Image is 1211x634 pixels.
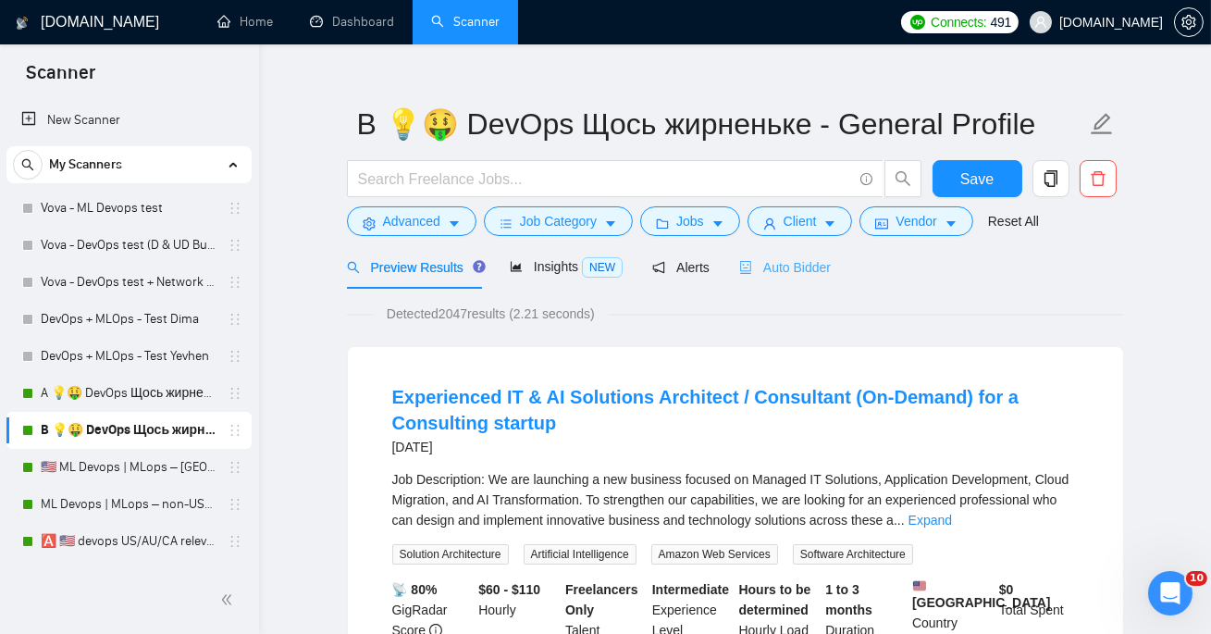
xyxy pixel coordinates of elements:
[945,217,958,230] span: caret-down
[894,513,905,528] span: ...
[49,146,122,183] span: My Scanners
[896,211,936,231] span: Vendor
[347,260,480,275] span: Preview Results
[510,259,623,274] span: Insights
[1090,112,1114,136] span: edit
[582,257,623,278] span: NEW
[651,544,778,565] span: Amazon Web Services
[652,260,710,275] span: Alerts
[41,523,216,560] a: 🅰️ 🇺🇸 devops US/AU/CA relevant exp - DevOps SP
[933,160,1022,197] button: Save
[823,217,836,230] span: caret-down
[565,582,638,617] b: Freelancers Only
[999,582,1014,597] b: $ 0
[392,387,1019,433] a: Experienced IT & AI Solutions Architect / Consultant (On-Demand) for a Consulting startup
[652,582,729,597] b: Intermediate
[448,217,461,230] span: caret-down
[41,449,216,486] a: 🇺🇸 ML Devops | MLops – [GEOGRAPHIC_DATA]/CA/AU - test: bid in range 90%
[500,217,513,230] span: bars
[41,338,216,375] a: DevOps + MLOps - Test Yevhen
[228,460,242,475] span: holder
[656,217,669,230] span: folder
[21,102,237,139] a: New Scanner
[357,101,1086,147] input: Scanner name...
[510,260,523,273] span: area-chart
[1080,160,1117,197] button: delete
[885,170,921,187] span: search
[228,312,242,327] span: holder
[41,264,216,301] a: Vova - DevOps test + Network & System Administrator (D & UD Budget)
[392,582,438,597] b: 📡 80%
[931,12,986,32] span: Connects:
[347,206,476,236] button: settingAdvancedcaret-down
[228,201,242,216] span: holder
[41,227,216,264] a: Vova - DevOps test (D & UD Budget)
[1081,170,1116,187] span: delete
[739,260,831,275] span: Auto Bidder
[217,14,273,30] a: homeHome
[912,579,1051,610] b: [GEOGRAPHIC_DATA]
[1034,16,1047,29] span: user
[16,8,29,38] img: logo
[484,206,633,236] button: barsJob Categorycaret-down
[220,590,239,609] span: double-left
[41,301,216,338] a: DevOps + MLOps - Test Dima
[988,211,1039,231] a: Reset All
[859,206,972,236] button: idcardVendorcaret-down
[6,102,252,139] li: New Scanner
[347,261,360,274] span: search
[478,582,540,597] b: $60 - $110
[1032,160,1069,197] button: copy
[41,412,216,449] a: B 💡🤑 DevOps Щось жирненьке - General Profile
[431,14,500,30] a: searchScanner
[739,582,811,617] b: Hours to be determined
[14,158,42,171] span: search
[910,15,925,30] img: upwork-logo.png
[374,304,608,324] span: Detected 2047 results (2.21 seconds)
[825,582,872,617] b: 1 to 3 months
[748,206,853,236] button: userClientcaret-down
[1033,170,1069,187] span: copy
[228,497,242,512] span: holder
[228,386,242,401] span: holder
[884,160,921,197] button: search
[524,544,636,565] span: Artificial Intelligence
[1186,571,1207,586] span: 10
[1174,7,1204,37] button: setting
[860,173,872,185] span: info-circle
[363,217,376,230] span: setting
[228,238,242,253] span: holder
[228,275,242,290] span: holder
[652,261,665,274] span: notification
[358,168,852,191] input: Search Freelance Jobs...
[908,513,952,528] a: Expand
[11,59,110,98] span: Scanner
[392,469,1079,530] div: Job Description: We are launching a new business focused on Managed IT Solutions, Application Dev...
[991,12,1011,32] span: 491
[471,258,488,275] div: Tooltip anchor
[41,375,216,412] a: A 💡🤑 DevOps Щось жирненьке - DevOps Specialized Profile
[763,217,776,230] span: user
[640,206,740,236] button: folderJobscaret-down
[793,544,913,565] span: Software Architecture
[13,150,43,180] button: search
[913,579,926,592] img: 🇺🇸
[392,436,1079,458] div: [DATE]
[784,211,817,231] span: Client
[676,211,704,231] span: Jobs
[228,423,242,438] span: holder
[520,211,597,231] span: Job Category
[1174,15,1204,30] a: setting
[711,217,724,230] span: caret-down
[739,261,752,274] span: robot
[310,14,394,30] a: dashboardDashboard
[1175,15,1203,30] span: setting
[41,190,216,227] a: Vova - ML Devops test
[392,544,509,565] span: Solution Architecture
[228,534,242,549] span: holder
[41,560,216,597] a: 🅱️ 🇺🇸 devops US/AU/CA relevant exp - General Profile
[383,211,440,231] span: Advanced
[604,217,617,230] span: caret-down
[228,349,242,364] span: holder
[1148,571,1192,615] iframe: Intercom live chat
